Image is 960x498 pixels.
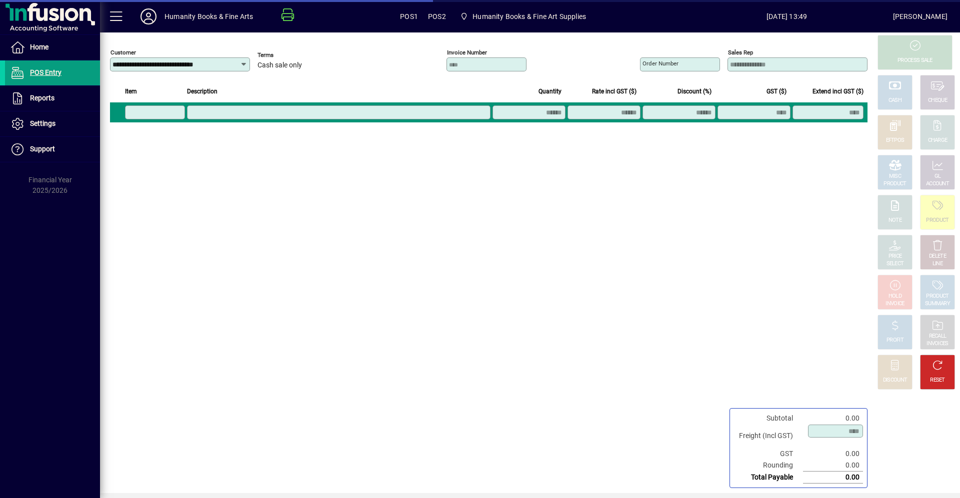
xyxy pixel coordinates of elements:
[885,300,904,308] div: INVOICE
[257,61,302,69] span: Cash sale only
[926,217,948,224] div: PRODUCT
[734,413,803,424] td: Subtotal
[187,86,217,97] span: Description
[803,448,863,460] td: 0.00
[125,86,137,97] span: Item
[132,7,164,25] button: Profile
[883,180,906,188] div: PRODUCT
[897,57,932,64] div: PROCESS SALE
[5,111,100,136] a: Settings
[888,293,901,300] div: HOLD
[164,8,253,24] div: Humanity Books & Fine Arts
[734,424,803,448] td: Freight (Incl GST)
[642,60,678,67] mat-label: Order number
[30,43,48,51] span: Home
[888,253,902,260] div: PRICE
[930,377,945,384] div: RESET
[889,173,901,180] div: MISC
[803,460,863,472] td: 0.00
[592,86,636,97] span: Rate incl GST ($)
[929,253,946,260] div: DELETE
[456,7,590,25] span: Humanity Books & Fine Art Supplies
[447,49,487,56] mat-label: Invoice number
[5,137,100,162] a: Support
[812,86,863,97] span: Extend incl GST ($)
[928,97,947,104] div: CHEQUE
[681,8,893,24] span: [DATE] 13:49
[30,119,55,127] span: Settings
[886,260,904,268] div: SELECT
[30,145,55,153] span: Support
[883,377,907,384] div: DISCOUNT
[888,217,901,224] div: NOTE
[929,333,946,340] div: RECALL
[928,137,947,144] div: CHARGE
[728,49,753,56] mat-label: Sales rep
[30,94,54,102] span: Reports
[400,8,418,24] span: POS1
[538,86,561,97] span: Quantity
[5,35,100,60] a: Home
[803,413,863,424] td: 0.00
[926,293,948,300] div: PRODUCT
[472,8,586,24] span: Humanity Books & Fine Art Supplies
[886,337,903,344] div: PROFIT
[110,49,136,56] mat-label: Customer
[734,448,803,460] td: GST
[926,340,948,348] div: INVOICES
[803,472,863,484] td: 0.00
[734,472,803,484] td: Total Payable
[257,52,317,58] span: Terms
[5,86,100,111] a: Reports
[893,8,947,24] div: [PERSON_NAME]
[925,300,950,308] div: SUMMARY
[934,173,941,180] div: GL
[926,180,949,188] div: ACCOUNT
[888,97,901,104] div: CASH
[30,68,61,76] span: POS Entry
[677,86,711,97] span: Discount (%)
[428,8,446,24] span: POS2
[886,137,904,144] div: EFTPOS
[766,86,786,97] span: GST ($)
[932,260,942,268] div: LINE
[734,460,803,472] td: Rounding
